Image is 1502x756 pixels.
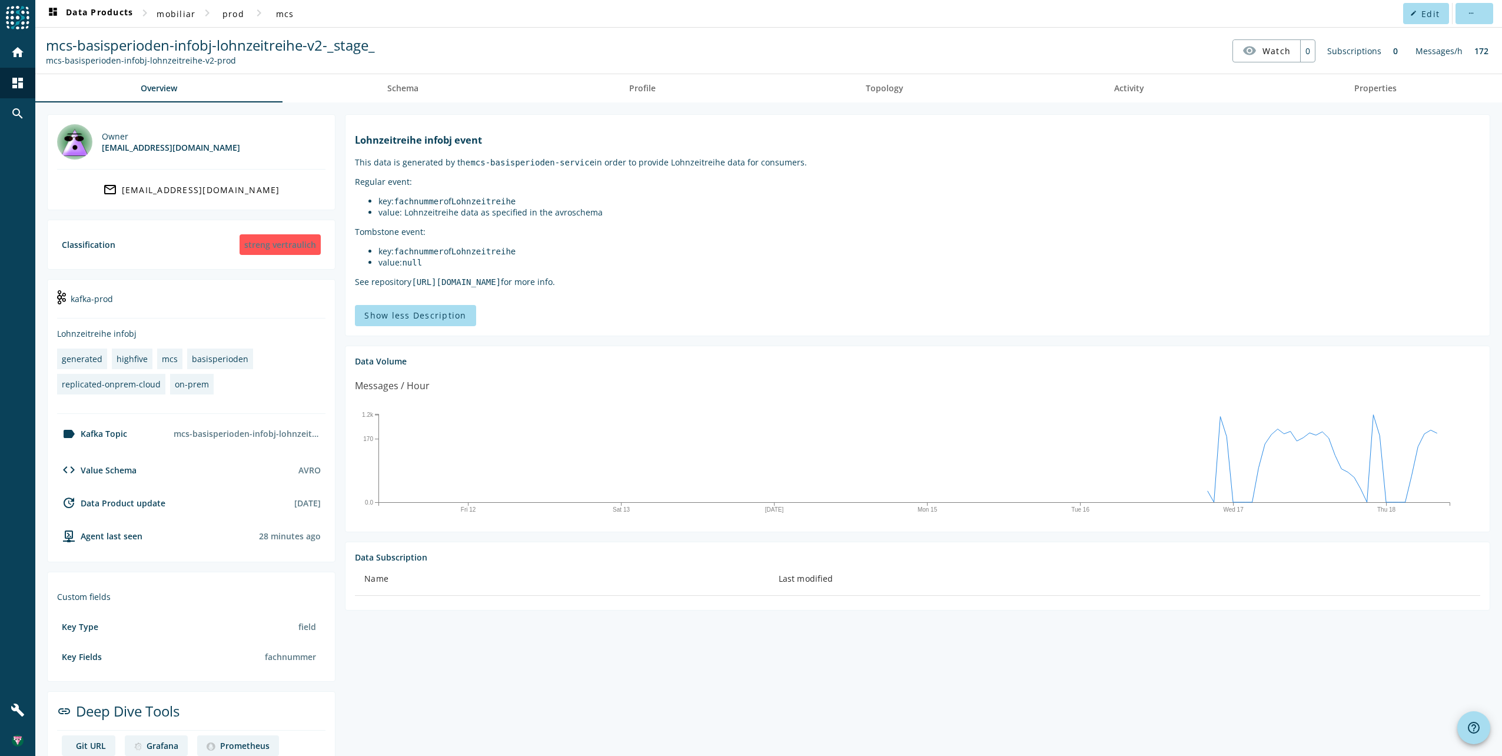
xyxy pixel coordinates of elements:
span: Schema [387,84,418,92]
div: highfive [117,353,148,364]
mat-icon: dashboard [46,6,60,21]
span: prod [222,8,244,19]
li: key: of [378,195,1480,207]
span: mobiliar [157,8,195,19]
div: Agents typically reports every 15min to 1h [259,530,321,542]
div: Custom fields [57,591,325,602]
span: Overview [141,84,177,92]
span: Topology [866,84,903,92]
div: generated [62,353,102,364]
button: Watch [1233,40,1300,61]
span: Show less Description [364,310,466,321]
text: Mon 15 [918,506,938,513]
div: Lohnzeitreihe infobj [57,328,325,339]
button: Edit [1403,3,1449,24]
p: Regular event: [355,176,1480,187]
div: AVRO [298,465,321,476]
code: Lohnzeitreihe [451,247,516,256]
div: fachnummer [260,646,321,667]
mat-icon: link [57,704,71,718]
div: 172 [1468,39,1494,62]
mat-icon: mail_outline [103,183,117,197]
span: Activity [1114,84,1144,92]
div: Messages/h [1410,39,1468,62]
code: fachnummer [394,247,443,256]
img: highfive@mobi.ch [57,124,92,160]
div: Git URL [76,740,106,751]
mat-icon: chevron_right [200,6,214,20]
th: Last modified [769,563,1480,596]
div: kafka-prod [57,289,325,319]
mat-icon: visibility [1242,44,1257,58]
span: Properties [1354,84,1397,92]
mat-icon: code [62,463,76,477]
div: on-prem [175,379,209,390]
text: 170 [364,436,374,442]
a: [EMAIL_ADDRESS][DOMAIN_NAME] [57,179,325,200]
span: Profile [629,84,656,92]
a: deep dive imageGrafana [125,735,188,756]
img: deep dive image [134,742,142,751]
button: Data Products [41,3,138,24]
mat-icon: home [11,45,25,59]
h1: Lohnzeitreihe infobj event [355,134,1480,147]
mat-icon: dashboard [11,76,25,90]
text: Wed 17 [1224,506,1244,513]
text: Thu 18 [1377,506,1396,513]
div: Owner [102,131,240,142]
div: Data Subscription [355,552,1480,563]
div: Deep Dive Tools [57,701,325,731]
div: [DATE] [294,498,321,509]
div: streng vertraulich [240,234,321,255]
mat-icon: chevron_right [252,6,266,20]
mat-icon: edit [1410,10,1417,16]
div: Kafka Topic [57,427,127,441]
code: fachnummer [394,197,443,206]
span: Watch [1262,41,1291,61]
code: Lohnzeitreihe [451,197,516,206]
img: spoud-logo.svg [6,6,29,29]
button: Show less Description [355,305,476,326]
li: key: of [378,246,1480,257]
th: Name [355,563,769,596]
div: basisperioden [192,353,248,364]
a: deep dive imagePrometheus [197,735,278,756]
div: Subscriptions [1321,39,1387,62]
div: 0 [1300,40,1315,62]
button: prod [214,3,252,24]
text: Sat 13 [613,506,630,513]
div: mcs-basisperioden-infobj-lohnzeitreihe-v2-prod [169,423,325,444]
div: mcs [162,353,178,364]
div: field [294,616,321,637]
text: [DATE] [765,506,784,513]
mat-icon: help_outline [1467,721,1481,735]
div: Kafka Topic: mcs-basisperioden-infobj-lohnzeitreihe-v2-prod [46,55,375,66]
mat-icon: build [11,703,25,717]
p: This data is generated by the in order to provide Lohnzeitreihe data for consumers. [355,157,1480,168]
a: deep dive imageGit URL [62,735,115,756]
span: Data Products [46,6,133,21]
div: Key Type [62,621,98,632]
li: value: [378,257,1480,268]
span: mcs-basisperioden-infobj-lohnzeitreihe-v2-_stage_ [46,35,375,55]
text: Tue 16 [1072,506,1090,513]
div: Data Volume [355,356,1480,367]
span: mcs [276,8,294,19]
div: Data Product update [57,496,165,510]
div: replicated-onprem-cloud [62,379,161,390]
p: Tombstone event: [355,226,1480,237]
text: Fri 12 [461,506,476,513]
div: [EMAIL_ADDRESS][DOMAIN_NAME] [122,184,280,195]
mat-icon: search [11,107,25,121]
div: Prometheus [220,740,270,751]
img: kafka-prod [57,290,66,304]
code: [URL][DOMAIN_NAME] [411,277,501,287]
img: 5ba4e083c89e3dd1cb8d0563bab23dbc [12,735,24,747]
li: value: Lohnzeitreihe data as specified in the avroschema [378,207,1480,218]
mat-icon: more_horiz [1467,10,1474,16]
div: Classification [62,239,115,250]
div: [EMAIL_ADDRESS][DOMAIN_NAME] [102,142,240,153]
text: 0.0 [365,499,373,505]
text: 1.2k [362,412,374,418]
div: Grafana [147,740,178,751]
